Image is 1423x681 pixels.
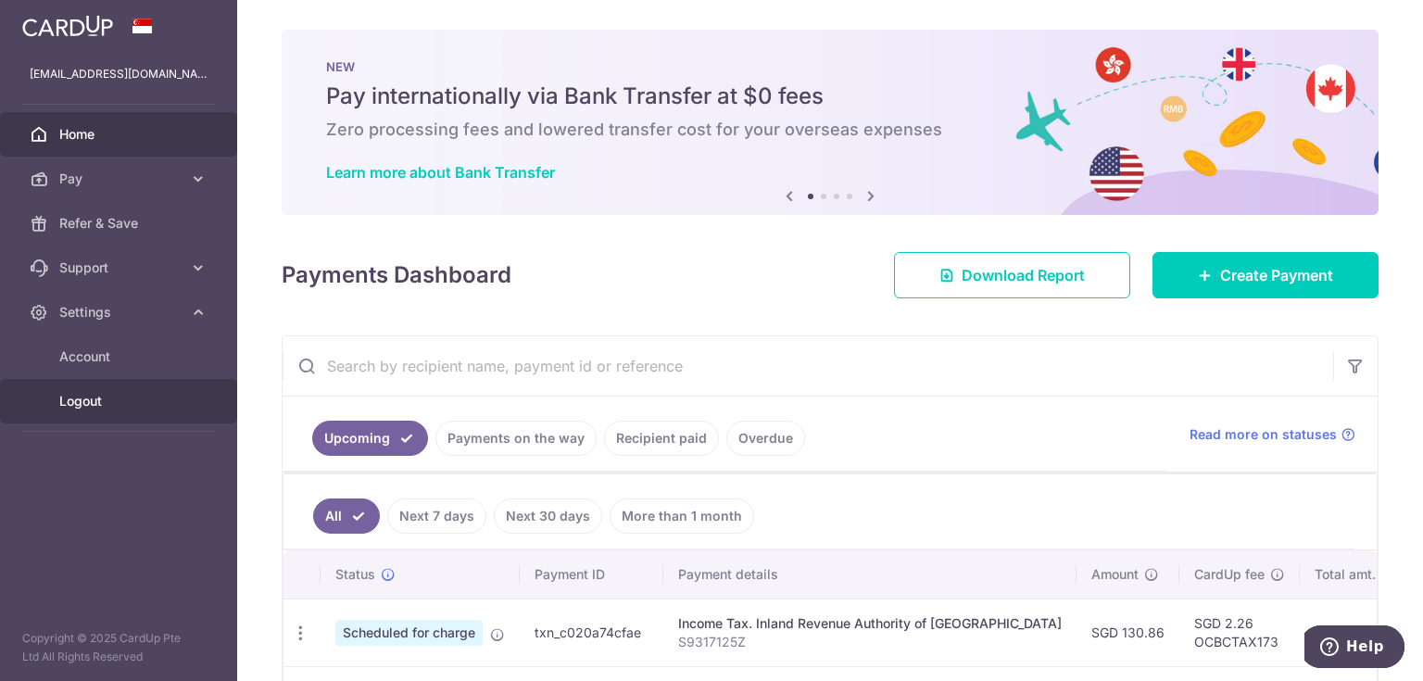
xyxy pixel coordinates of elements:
[678,614,1062,633] div: Income Tax. Inland Revenue Authority of [GEOGRAPHIC_DATA]
[326,119,1334,141] h6: Zero processing fees and lowered transfer cost for your overseas expenses
[1152,252,1379,298] a: Create Payment
[326,163,555,182] a: Learn more about Bank Transfer
[962,264,1085,286] span: Download Report
[1304,625,1404,672] iframe: Opens a widget where you can find more information
[435,421,597,456] a: Payments on the way
[663,550,1077,599] th: Payment details
[59,170,182,188] span: Pay
[59,214,182,233] span: Refer & Save
[1179,599,1300,666] td: SGD 2.26 OCBCTAX173
[604,421,719,456] a: Recipient paid
[894,252,1130,298] a: Download Report
[59,347,182,366] span: Account
[1190,425,1355,444] a: Read more on statuses
[678,633,1062,651] p: S9317125Z
[282,30,1379,215] img: Bank transfer banner
[312,421,428,456] a: Upcoming
[610,498,754,534] a: More than 1 month
[22,15,113,37] img: CardUp
[726,421,805,456] a: Overdue
[59,259,182,277] span: Support
[59,125,182,144] span: Home
[520,599,663,666] td: txn_c020a74cfae
[1300,599,1411,666] td: SGD 133.12
[494,498,602,534] a: Next 30 days
[1091,565,1139,584] span: Amount
[1315,565,1376,584] span: Total amt.
[30,65,208,83] p: [EMAIL_ADDRESS][DOMAIN_NAME]
[335,565,375,584] span: Status
[326,82,1334,111] h5: Pay internationally via Bank Transfer at $0 fees
[326,59,1334,74] p: NEW
[520,550,663,599] th: Payment ID
[1077,599,1179,666] td: SGD 130.86
[1194,565,1265,584] span: CardUp fee
[283,336,1333,396] input: Search by recipient name, payment id or reference
[59,303,182,322] span: Settings
[42,13,80,30] span: Help
[282,259,511,292] h4: Payments Dashboard
[1190,425,1337,444] span: Read more on statuses
[313,498,380,534] a: All
[335,620,483,646] span: Scheduled for charge
[59,392,182,410] span: Logout
[387,498,486,534] a: Next 7 days
[1220,264,1333,286] span: Create Payment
